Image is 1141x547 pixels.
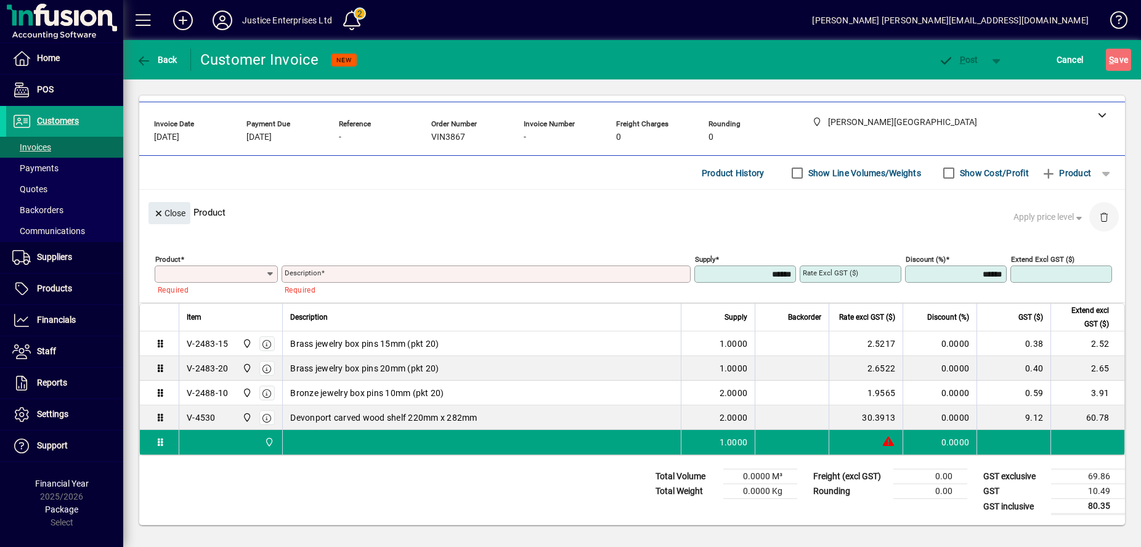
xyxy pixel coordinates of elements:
[893,469,967,484] td: 0.00
[12,142,51,152] span: Invoices
[960,55,965,65] span: P
[1011,255,1074,264] mat-label: Extend excl GST ($)
[35,479,89,488] span: Financial Year
[903,356,977,381] td: 0.0000
[239,362,253,375] span: henderson warehouse
[977,499,1051,514] td: GST inclusive
[723,469,797,484] td: 0.0000 M³
[720,411,748,424] span: 2.0000
[977,469,1051,484] td: GST exclusive
[37,346,56,356] span: Staff
[285,283,681,296] mat-error: Required
[957,167,1029,179] label: Show Cost/Profit
[977,405,1050,430] td: 9.12
[153,203,185,224] span: Close
[1057,50,1084,70] span: Cancel
[12,184,47,194] span: Quotes
[12,226,85,236] span: Communications
[788,310,821,324] span: Backorder
[1051,484,1125,499] td: 10.49
[1109,50,1128,70] span: ave
[1054,49,1087,71] button: Cancel
[200,50,319,70] div: Customer Invoice
[6,399,123,430] a: Settings
[148,202,190,224] button: Close
[6,336,123,367] a: Staff
[290,387,444,399] span: Bronze jewelry box pins 10mm (pkt 20)
[37,283,72,293] span: Products
[187,338,228,350] div: V-2483-15
[136,55,177,65] span: Back
[6,221,123,241] a: Communications
[649,469,723,484] td: Total Volume
[616,132,621,142] span: 0
[725,310,747,324] span: Supply
[1050,405,1124,430] td: 60.78
[1051,499,1125,514] td: 80.35
[339,132,341,142] span: -
[239,386,253,400] span: henderson warehouse
[837,338,895,350] div: 2.5217
[6,43,123,74] a: Home
[239,411,253,424] span: henderson warehouse
[187,310,201,324] span: Item
[803,269,858,277] mat-label: Rate excl GST ($)
[246,132,272,142] span: [DATE]
[806,167,921,179] label: Show Line Volumes/Weights
[695,255,715,264] mat-label: Supply
[837,411,895,424] div: 30.3913
[1051,469,1125,484] td: 69.86
[336,56,352,64] span: NEW
[977,331,1050,356] td: 0.38
[6,273,123,304] a: Products
[37,440,68,450] span: Support
[812,10,1089,30] div: [PERSON_NAME] [PERSON_NAME][EMAIL_ADDRESS][DOMAIN_NAME]
[37,378,67,387] span: Reports
[1050,356,1124,381] td: 2.65
[1018,310,1043,324] span: GST ($)
[837,387,895,399] div: 1.9565
[37,116,79,126] span: Customers
[1050,331,1124,356] td: 2.52
[932,49,985,71] button: Post
[45,504,78,514] span: Package
[906,255,946,264] mat-label: Discount (%)
[203,9,242,31] button: Profile
[6,305,123,336] a: Financials
[290,362,439,375] span: Brass jewelry box pins 20mm (pkt 20)
[524,132,526,142] span: -
[155,255,181,264] mat-label: Product
[163,9,203,31] button: Add
[702,163,765,183] span: Product History
[720,338,748,350] span: 1.0000
[261,436,275,449] span: henderson warehouse
[6,75,123,105] a: POS
[1106,49,1131,71] button: Save
[903,430,977,455] td: 0.0000
[431,132,465,142] span: VIN3867
[6,158,123,179] a: Payments
[37,252,72,262] span: Suppliers
[977,356,1050,381] td: 0.40
[1109,55,1114,65] span: S
[6,137,123,158] a: Invoices
[242,10,332,30] div: Justice Enterprises Ltd
[154,132,179,142] span: [DATE]
[938,55,978,65] span: ost
[6,179,123,200] a: Quotes
[1009,206,1090,229] button: Apply price level
[187,387,228,399] div: V-2488-10
[187,411,216,424] div: V-4530
[37,409,68,419] span: Settings
[977,381,1050,405] td: 0.59
[37,315,76,325] span: Financials
[239,337,253,350] span: henderson warehouse
[1101,2,1126,43] a: Knowledge Base
[1013,211,1085,224] span: Apply price level
[903,331,977,356] td: 0.0000
[123,49,191,71] app-page-header-button: Back
[807,469,893,484] td: Freight (excl GST)
[649,484,723,499] td: Total Weight
[903,381,977,405] td: 0.0000
[133,49,181,71] button: Back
